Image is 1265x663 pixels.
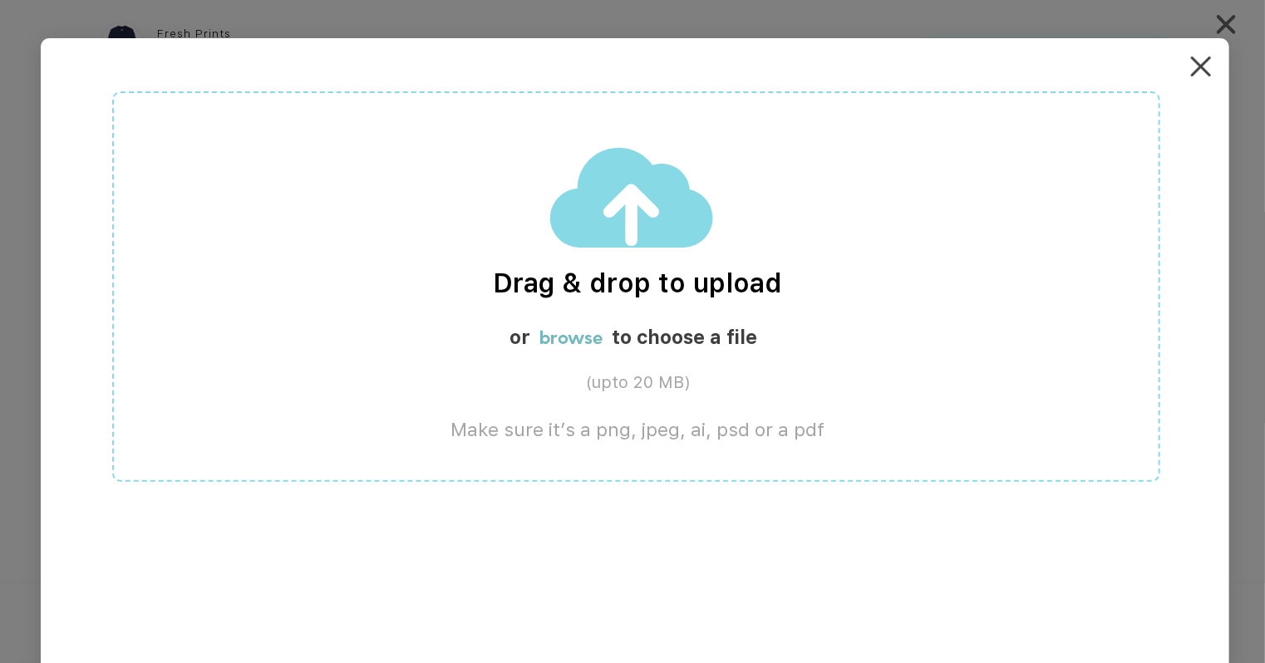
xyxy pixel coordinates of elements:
[114,419,1163,441] label: Make sure it’s a png, jpeg, ai, psd or a pdf
[114,268,1163,299] label: Drag & drop to upload
[550,146,715,250] img: upload_cloud.svg
[612,327,757,349] label: to choose a file
[114,373,1163,393] label: (upto 20 MB)
[510,327,531,349] label: or
[539,326,603,348] label: browse
[1191,56,1210,76] img: close.png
